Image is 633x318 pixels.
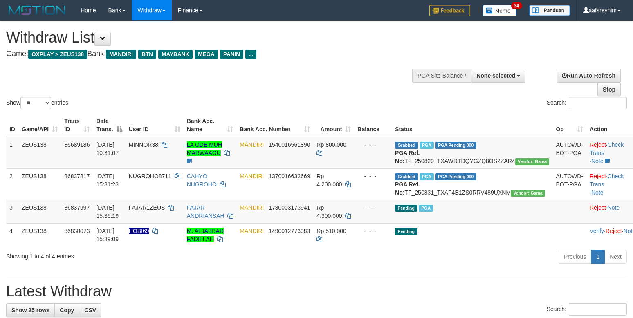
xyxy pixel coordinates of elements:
th: Balance [354,114,392,137]
a: Reject [606,228,622,234]
span: 86837997 [64,204,90,211]
a: M. ALJABBAR FADILLAH [187,228,224,242]
span: None selected [476,72,515,79]
span: PGA Pending [435,173,476,180]
a: Copy [54,303,79,317]
span: Rp 4.200.000 [316,173,342,188]
span: Show 25 rows [11,307,49,314]
span: Copy 1780003173941 to clipboard [269,204,310,211]
div: - - - [357,172,388,180]
a: Run Auto-Refresh [557,69,621,83]
span: Marked by aafkaynarin [420,142,434,149]
span: Rp 4.300.000 [316,204,342,219]
span: FAJAR1ZEUS [129,204,165,211]
td: 2 [6,168,18,200]
a: Note [591,189,604,196]
span: MANDIRI [240,228,264,234]
div: Showing 1 to 4 of 4 entries [6,249,258,260]
td: TF_250831_TXAF4B1ZS0RRV489UXNM [392,168,552,200]
input: Search: [569,303,627,316]
span: [DATE] 15:39:09 [96,228,119,242]
td: AUTOWD-BOT-PGA [552,168,586,200]
span: Rp 510.000 [316,228,346,234]
span: MANDIRI [240,173,264,179]
a: CAHYO NUGROHO [187,173,217,188]
h1: Withdraw List [6,29,414,46]
span: OXPLAY > ZEUS138 [28,50,87,59]
span: BTN [138,50,156,59]
span: Copy 1370016632669 to clipboard [269,173,310,179]
img: Button%20Memo.svg [483,5,517,16]
h4: Game: Bank: [6,50,414,58]
td: 3 [6,200,18,223]
span: MINNOR38 [129,141,158,148]
img: MOTION_logo.png [6,4,68,16]
span: PANIN [220,50,243,59]
td: 4 [6,223,18,246]
th: ID [6,114,18,137]
a: Reject [590,141,606,148]
th: User ID: activate to sort column ascending [126,114,184,137]
span: MANDIRI [240,204,264,211]
img: Feedback.jpg [429,5,470,16]
th: Bank Acc. Name: activate to sort column ascending [184,114,237,137]
span: MANDIRI [240,141,264,148]
th: Trans ID: activate to sort column ascending [61,114,93,137]
span: NUGROHO8711 [129,173,171,179]
a: Next [604,250,627,264]
span: 86838073 [64,228,90,234]
span: Marked by aafnoeunsreypich [420,173,434,180]
b: PGA Ref. No: [395,181,420,196]
td: AUTOWD-BOT-PGA [552,137,586,169]
td: ZEUS138 [18,200,61,223]
span: Vendor URL: https://trx31.1velocity.biz [511,190,545,197]
a: Reject [590,173,606,179]
label: Show entries [6,97,68,109]
b: PGA Ref. No: [395,150,420,164]
th: Op: activate to sort column ascending [552,114,586,137]
span: [DATE] 15:36:19 [96,204,119,219]
div: - - - [357,204,388,212]
a: Note [591,158,604,164]
a: Stop [597,83,621,96]
h1: Latest Withdraw [6,283,627,300]
a: Previous [559,250,591,264]
div: PGA Site Balance / [412,69,471,83]
span: 86689186 [64,141,90,148]
a: Reject [590,204,606,211]
input: Search: [569,97,627,109]
div: - - - [357,227,388,235]
div: - - - [357,141,388,149]
th: Bank Acc. Number: activate to sort column ascending [236,114,313,137]
td: TF_250829_TXAWDTDQYGZQ8OS2ZAR4 [392,137,552,169]
span: [DATE] 15:31:23 [96,173,119,188]
a: FAJAR ANDRIANSAH [187,204,224,219]
span: Pending [395,228,417,235]
span: 34 [511,2,522,9]
td: ZEUS138 [18,223,61,246]
select: Showentries [20,97,51,109]
span: ... [245,50,256,59]
button: None selected [471,69,525,83]
th: Date Trans.: activate to sort column descending [93,114,125,137]
span: Copy 1490012773083 to clipboard [269,228,310,234]
span: Rp 800.000 [316,141,346,148]
a: Check Trans [590,141,624,156]
span: MANDIRI [106,50,136,59]
a: CSV [79,303,101,317]
span: 86837817 [64,173,90,179]
a: Show 25 rows [6,303,55,317]
label: Search: [547,303,627,316]
span: CSV [84,307,96,314]
td: ZEUS138 [18,168,61,200]
th: Game/API: activate to sort column ascending [18,114,61,137]
span: Vendor URL: https://trx31.1velocity.biz [515,158,550,165]
span: [DATE] 10:31:07 [96,141,119,156]
span: Nama rekening ada tanda titik/strip, harap diedit [129,228,149,234]
td: ZEUS138 [18,137,61,169]
span: PGA Pending [435,142,476,149]
a: Verify [590,228,604,234]
span: Copy [60,307,74,314]
label: Search: [547,97,627,109]
span: Marked by aafnoeunsreypich [419,205,433,212]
